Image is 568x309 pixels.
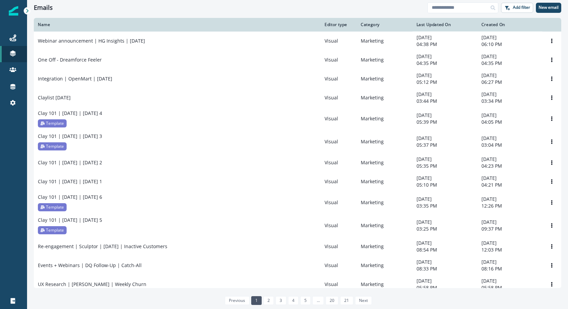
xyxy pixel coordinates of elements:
[321,237,357,256] td: Visual
[38,262,142,269] p: Events + Webinars | DQ Follow-Up | Catch-All
[321,153,357,172] td: Visual
[417,284,473,291] p: 05:58 PM
[481,91,538,98] p: [DATE]
[321,172,357,191] td: Visual
[481,163,538,169] p: 04:23 PM
[481,22,538,27] div: Created On
[417,156,473,163] p: [DATE]
[357,69,412,88] td: Marketing
[38,159,102,166] p: Clay 101 | [DATE] | [DATE] 2
[481,135,538,142] p: [DATE]
[38,243,167,250] p: Re-engagement | Sculptor | [DATE] | Inactive Customers
[357,214,412,237] td: Marketing
[46,143,64,150] p: Template
[34,88,561,107] a: Claylist [DATE]VisualMarketing[DATE]03:44 PM[DATE]03:34 PMOptions
[34,69,561,88] a: Integration | OpenMart | [DATE]VisualMarketing[DATE]05:12 PM[DATE]06:27 PMOptions
[536,3,561,13] button: New email
[417,112,473,119] p: [DATE]
[481,53,538,60] p: [DATE]
[417,79,473,86] p: 05:12 PM
[38,217,102,223] p: Clay 101 | [DATE] | [DATE] 5
[38,22,316,27] div: Name
[34,50,561,69] a: One Off - Dreamforce FeelerVisualMarketing[DATE]04:35 PM[DATE]04:35 PMOptions
[539,5,559,10] p: New email
[417,142,473,148] p: 05:37 PM
[417,34,473,41] p: [DATE]
[355,296,372,305] a: Next page
[417,219,473,225] p: [DATE]
[34,4,53,11] h1: Emails
[481,112,538,119] p: [DATE]
[321,130,357,153] td: Visual
[417,119,473,125] p: 05:39 PM
[417,240,473,246] p: [DATE]
[357,31,412,50] td: Marketing
[357,172,412,191] td: Marketing
[481,60,538,67] p: 04:35 PM
[223,296,372,305] ul: Pagination
[321,69,357,88] td: Visual
[481,246,538,253] p: 12:03 PM
[481,196,538,203] p: [DATE]
[481,98,538,104] p: 03:34 PM
[546,260,557,270] button: Options
[325,22,353,27] div: Editor type
[513,5,530,10] p: Add filter
[321,88,357,107] td: Visual
[417,72,473,79] p: [DATE]
[481,225,538,232] p: 09:37 PM
[361,22,408,27] div: Category
[481,175,538,182] p: [DATE]
[321,256,357,275] td: Visual
[34,191,561,214] a: Clay 101 | [DATE] | [DATE] 6TemplateVisualMarketing[DATE]03:35 PM[DATE]12:26 PMOptions
[38,178,102,185] p: Clay 101 | [DATE] | [DATE] 1
[46,227,64,234] p: Template
[417,135,473,142] p: [DATE]
[417,53,473,60] p: [DATE]
[546,279,557,289] button: Options
[481,219,538,225] p: [DATE]
[546,137,557,147] button: Options
[481,240,538,246] p: [DATE]
[321,31,357,50] td: Visual
[357,107,412,130] td: Marketing
[417,246,473,253] p: 08:54 PM
[276,296,286,305] a: Page 3
[34,153,561,172] a: Clay 101 | [DATE] | [DATE] 2VisualMarketing[DATE]05:35 PM[DATE]04:23 PMOptions
[546,241,557,252] button: Options
[340,296,353,305] a: Page 21
[481,119,538,125] p: 04:05 PM
[357,153,412,172] td: Marketing
[34,107,561,130] a: Clay 101 | [DATE] | [DATE] 4TemplateVisualMarketing[DATE]05:39 PM[DATE]04:05 PMOptions
[34,237,561,256] a: Re-engagement | Sculptor | [DATE] | Inactive CustomersVisualMarketing[DATE]08:54 PM[DATE]12:03 PM...
[34,214,561,237] a: Clay 101 | [DATE] | [DATE] 5TemplateVisualMarketing[DATE]03:25 PM[DATE]09:37 PMOptions
[251,296,262,305] a: Page 1 is your current page
[321,214,357,237] td: Visual
[263,296,274,305] a: Page 2
[417,259,473,265] p: [DATE]
[417,98,473,104] p: 03:44 PM
[357,88,412,107] td: Marketing
[417,196,473,203] p: [DATE]
[9,6,18,16] img: Inflection
[417,60,473,67] p: 04:35 PM
[321,191,357,214] td: Visual
[357,50,412,69] td: Marketing
[481,41,538,48] p: 06:10 PM
[417,91,473,98] p: [DATE]
[321,50,357,69] td: Visual
[34,31,561,50] a: Webinar announcement | HG Insights | [DATE]VisualMarketing[DATE]04:38 PM[DATE]06:10 PMOptions
[481,142,538,148] p: 03:04 PM
[417,265,473,272] p: 08:33 PM
[546,74,557,84] button: Options
[288,296,299,305] a: Page 4
[46,204,64,211] p: Template
[417,41,473,48] p: 04:38 PM
[546,36,557,46] button: Options
[417,278,473,284] p: [DATE]
[481,182,538,188] p: 04:21 PM
[546,114,557,124] button: Options
[481,265,538,272] p: 08:16 PM
[321,275,357,294] td: Visual
[417,163,473,169] p: 05:35 PM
